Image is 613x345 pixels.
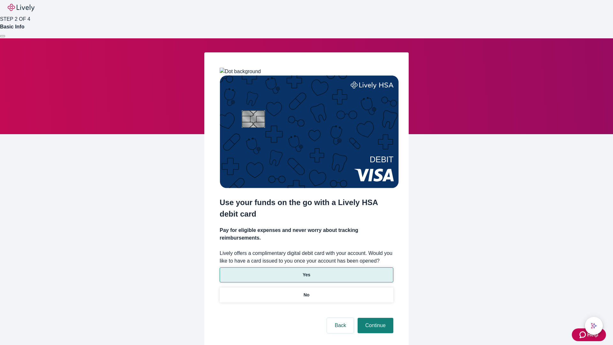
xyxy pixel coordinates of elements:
[327,318,354,333] button: Back
[220,68,261,75] img: Dot background
[220,267,393,282] button: Yes
[304,292,310,298] p: No
[358,318,393,333] button: Continue
[572,328,606,341] button: Zendesk support iconHelp
[220,197,393,220] h2: Use your funds on the go with a Lively HSA debit card
[220,226,393,242] h4: Pay for eligible expenses and never worry about tracking reimbursements.
[220,287,393,303] button: No
[585,317,603,335] button: chat
[587,331,598,339] span: Help
[579,331,587,339] svg: Zendesk support icon
[220,75,399,188] img: Debit card
[591,323,597,329] svg: Lively AI Assistant
[220,249,393,265] label: Lively offers a complimentary digital debit card with your account. Would you like to have a card...
[8,4,34,11] img: Lively
[303,272,310,278] p: Yes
